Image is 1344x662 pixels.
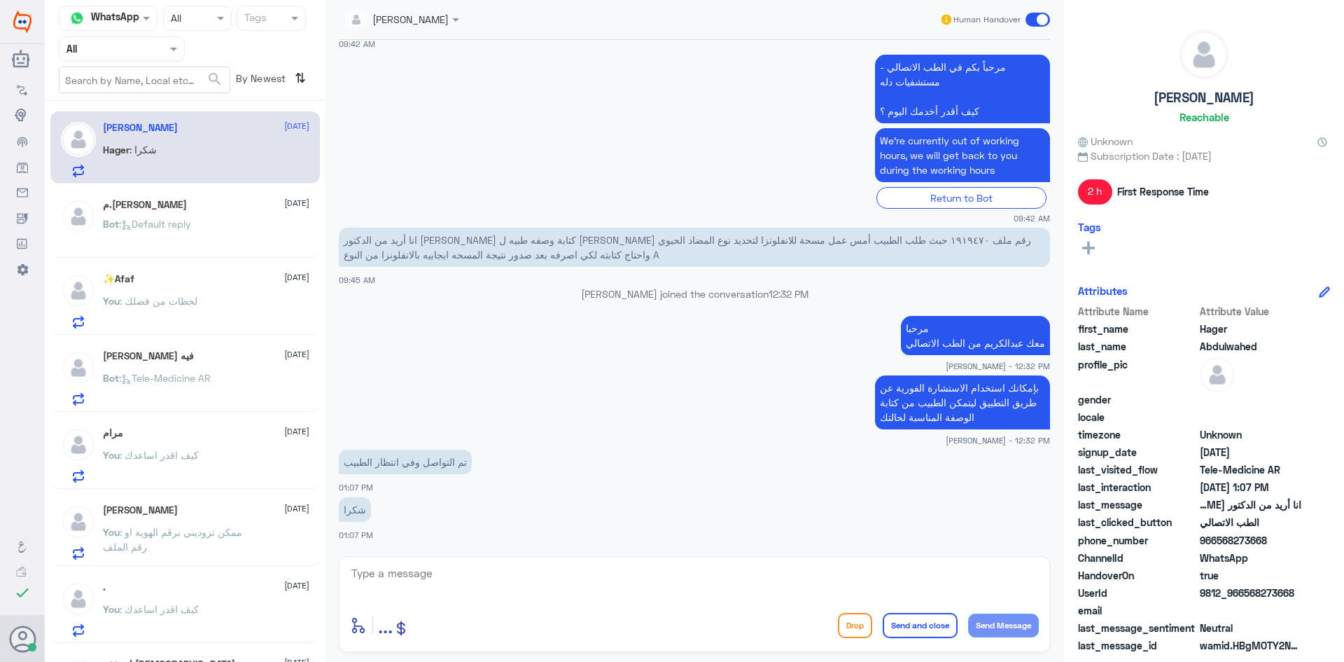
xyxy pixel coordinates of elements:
span: : كيف اقدر اساعدك [120,603,199,615]
span: 09:45 AM [339,275,375,284]
span: signup_date [1078,445,1197,460]
i: check [14,584,31,601]
button: Drop [838,613,872,638]
p: 26/9/2025, 9:42 AM [875,55,1050,123]
span: 2 [1200,551,1301,565]
span: wamid.HBgMOTY2NTY4MjczNjY4FQIAEhgUM0EwODdCREFGREJFMzk4ODdBOEEA [1200,638,1301,653]
span: You [103,449,120,461]
img: defaultAdmin.png [61,504,96,539]
span: 2025-09-26T10:07:39.0730178Z [1200,480,1301,495]
span: last_message [1078,497,1197,512]
p: 26/9/2025, 12:32 PM [875,375,1050,429]
span: : Tele-Medicine AR [119,372,211,384]
span: ChannelId [1078,551,1197,565]
button: ... [378,609,393,641]
p: 26/9/2025, 1:07 PM [339,497,371,522]
span: last_message_id [1078,638,1197,653]
button: search [206,68,223,91]
img: defaultAdmin.png [61,581,96,616]
img: defaultAdmin.png [1180,31,1228,78]
span: 01:07 PM [339,483,373,492]
span: 09:42 AM [339,39,375,48]
button: Send and close [883,613,958,638]
h5: محمد آل فيه [103,350,194,362]
span: 0 [1200,621,1301,635]
span: first_name [1078,322,1197,336]
p: 26/9/2025, 1:07 PM [339,450,472,474]
span: Attribute Value [1200,304,1301,319]
span: First Response Time [1117,184,1209,199]
span: ... [378,612,393,637]
h5: رانيا الغامدي [103,504,178,516]
span: [DATE] [284,425,309,438]
span: You [103,295,120,307]
p: 26/9/2025, 12:32 PM [901,316,1050,355]
div: Return to Bot [876,187,1046,209]
h5: . [103,581,106,593]
span: last_name [1078,339,1197,354]
span: last_message_sentiment [1078,621,1197,635]
span: timezone [1078,427,1197,442]
h5: [PERSON_NAME] [1154,90,1254,106]
h5: م.ناصر [103,199,187,211]
span: 12:32 PM [769,288,808,300]
span: HandoverOn [1078,568,1197,583]
h6: Reachable [1179,111,1229,123]
span: [PERSON_NAME] - 12:32 PM [946,434,1050,446]
span: 2025-09-26T06:42:09.044Z [1200,445,1301,460]
span: Abdulwahed [1200,339,1301,354]
i: ⇅ [295,67,306,90]
p: [PERSON_NAME] joined the conversation [339,287,1050,301]
span: [PERSON_NAME] - 12:32 PM [946,360,1050,372]
span: : Default reply [119,218,191,230]
button: Send Message [968,614,1039,637]
span: : كيف اقدر اساعدك [120,449,199,461]
span: Unknown [1200,427,1301,442]
span: 01:07 PM [339,530,373,539]
span: 966568273668 [1200,533,1301,548]
span: 2 h [1078,179,1112,205]
h6: Attributes [1078,284,1128,297]
span: last_visited_flow [1078,462,1197,477]
span: [DATE] [284,271,309,284]
span: null [1200,410,1301,425]
img: defaultAdmin.png [61,427,96,462]
span: last_clicked_button [1078,515,1197,530]
span: null [1200,603,1301,618]
span: Subscription Date : [DATE] [1078,149,1330,163]
p: 26/9/2025, 9:45 AM [339,228,1050,267]
input: Search by Name, Local etc… [59,67,230,92]
span: Unknown [1078,134,1133,149]
span: You [103,526,120,538]
img: defaultAdmin.png [61,199,96,234]
span: 09:42 AM [1014,212,1050,224]
span: Hager [1200,322,1301,336]
span: phone_number [1078,533,1197,548]
h5: ✨Afaf [103,273,134,285]
span: [DATE] [284,120,309,132]
span: [DATE] [284,502,309,515]
span: Human Handover [953,13,1021,26]
span: locale [1078,410,1197,425]
span: Tele-Medicine AR [1200,462,1301,477]
span: : ممكن تزوديني برقم الهوية او رقم الملف [103,526,242,553]
img: defaultAdmin.png [61,350,96,385]
span: email [1078,603,1197,618]
span: Attribute Name [1078,304,1197,319]
button: Avatar [9,626,36,652]
img: Widebot Logo [13,11,31,33]
h6: Tags [1078,221,1101,233]
img: defaultAdmin.png [61,122,96,157]
span: 9812_966568273668 [1200,586,1301,600]
span: [DATE] [284,197,309,209]
span: انا أريد من الدكتور رياض ابولاوي كتابة وصفه طبيه ل زين محمد علي رقم ملف ١٩١٩٤٧٠ حيث طلب الطبيب أم... [1200,497,1301,512]
span: search [206,71,223,88]
span: [DATE] [284,348,309,361]
img: defaultAdmin.png [1200,357,1235,392]
span: You [103,603,120,615]
span: [DATE] [284,579,309,592]
h5: Hager Abdulwahed [103,122,178,134]
span: null [1200,392,1301,407]
span: : شكرا [129,144,157,156]
span: gender [1078,392,1197,407]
